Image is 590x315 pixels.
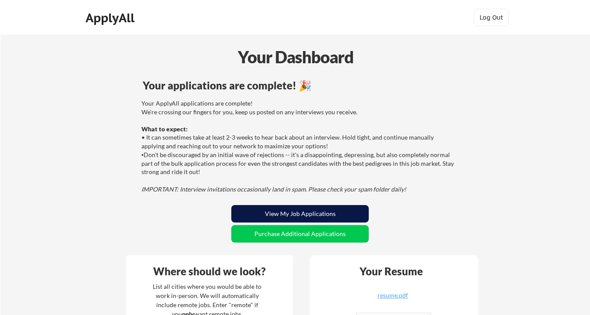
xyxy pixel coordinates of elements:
[474,9,509,26] button: Log Out
[141,185,406,193] em: IMPORTANT: Interview invitations occasionally land in spam. Please check your spam folder daily!
[128,266,291,277] div: Where should we look?
[86,10,137,25] div: ApplyAll
[348,266,434,277] div: Your Resume
[141,125,188,133] strong: What to expect:
[341,292,445,298] div: resume.pdf
[1,45,590,69] div: Your Dashboard
[143,80,457,91] div: Your applications are complete! 🎉
[341,292,445,306] a: resume.pdf
[141,99,456,193] div: Your ApplyAll applications are complete! We're crossing our fingers for you, keep us posted on an...
[141,152,144,158] font: •
[231,225,369,243] button: Purchase Additional Applications
[231,205,369,223] button: View My Job Applications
